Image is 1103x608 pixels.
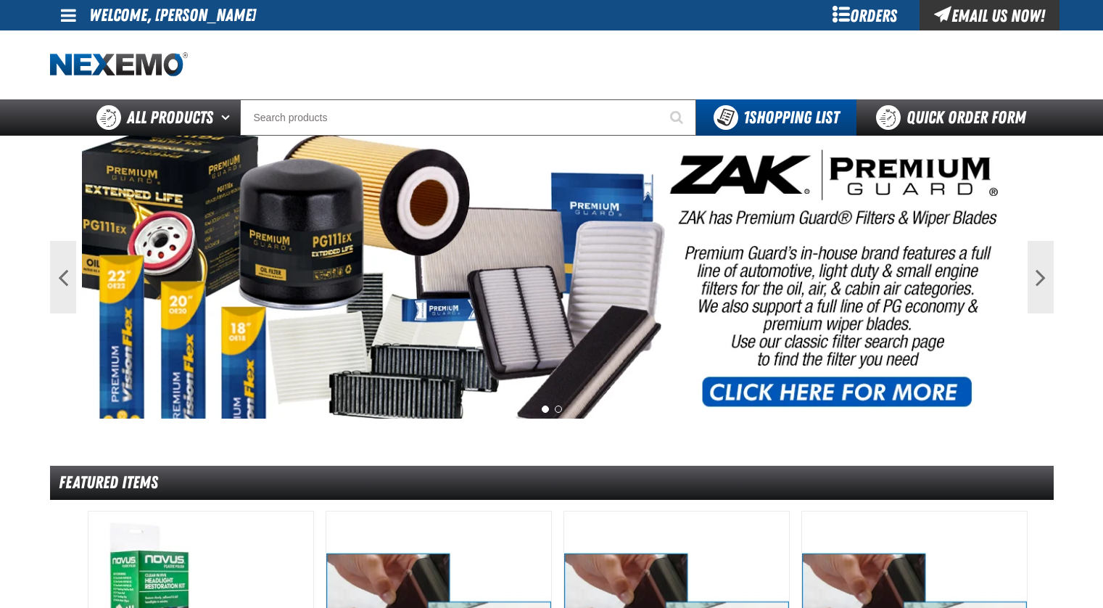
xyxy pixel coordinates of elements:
[856,99,1053,136] a: Quick Order Form
[743,107,839,128] span: Shopping List
[542,406,549,413] button: 1 of 2
[660,99,696,136] button: Start Searching
[743,107,749,128] strong: 1
[216,99,240,136] button: Open All Products pages
[696,99,856,136] button: You have 1 Shopping List. Open to view details
[50,52,188,78] img: Nexemo logo
[127,104,213,131] span: All Products
[50,241,76,313] button: Previous
[82,136,1022,419] img: PG Filters & Wipers
[1028,241,1054,313] button: Next
[50,466,1054,500] div: Featured Items
[555,406,562,413] button: 2 of 2
[240,99,696,136] input: Search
